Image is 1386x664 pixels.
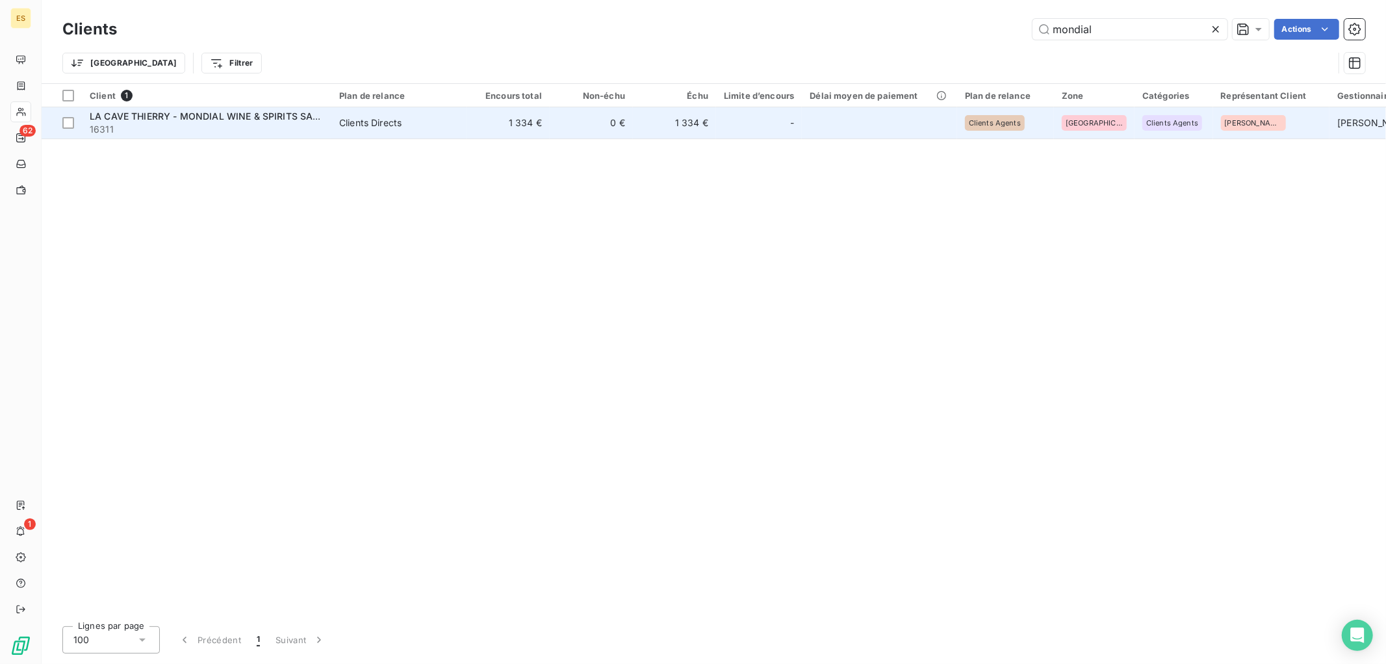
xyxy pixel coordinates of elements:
[641,90,708,101] div: Échu
[73,633,89,646] span: 100
[474,90,542,101] div: Encours total
[10,8,31,29] div: ES
[724,90,794,101] div: Limite d’encours
[339,90,459,101] div: Plan de relance
[19,125,36,137] span: 62
[170,626,249,654] button: Précédent
[249,626,268,654] button: 1
[1033,19,1227,40] input: Rechercher
[339,116,402,129] div: Clients Directs
[810,90,949,101] div: Délai moyen de paiement
[467,107,550,139] td: 1 334 €
[24,518,36,530] span: 1
[62,53,185,73] button: [GEOGRAPHIC_DATA]
[1342,620,1373,651] div: Open Intercom Messenger
[1066,119,1123,127] span: [GEOGRAPHIC_DATA]
[965,90,1046,101] div: Plan de relance
[268,626,333,654] button: Suivant
[550,107,633,139] td: 0 €
[790,116,794,129] span: -
[90,111,324,122] span: LA CAVE THIERRY - MONDIAL WINE & SPIRITS SARL
[90,123,324,136] span: 16311
[121,90,133,101] span: 1
[201,53,261,73] button: Filtrer
[558,90,625,101] div: Non-échu
[62,18,117,41] h3: Clients
[1062,90,1127,101] div: Zone
[90,90,116,101] span: Client
[969,119,1021,127] span: Clients Agents
[1225,119,1282,127] span: [PERSON_NAME]
[1142,90,1205,101] div: Catégories
[1146,119,1198,127] span: Clients Agents
[257,633,260,646] span: 1
[1274,19,1339,40] button: Actions
[1221,90,1322,101] div: Représentant Client
[10,635,31,656] img: Logo LeanPay
[633,107,716,139] td: 1 334 €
